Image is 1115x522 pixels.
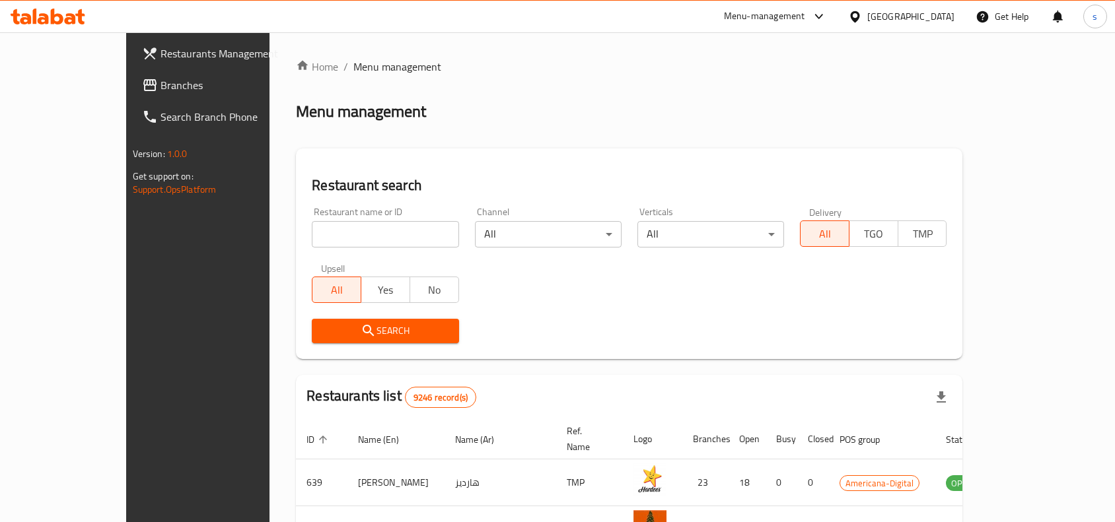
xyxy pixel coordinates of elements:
div: All [637,221,784,247]
h2: Restaurant search [312,176,947,195]
span: 9246 record(s) [406,391,476,404]
td: 639 [296,459,347,506]
td: 18 [729,459,766,506]
div: Total records count [405,387,476,408]
span: No [415,280,454,300]
nav: breadcrumb [296,59,962,75]
a: Branches [131,69,312,101]
div: Menu-management [724,9,805,24]
button: Yes [361,277,410,303]
span: Search [322,323,448,339]
a: Home [296,59,338,75]
span: Ref. Name [567,423,607,455]
button: TGO [849,220,898,247]
span: Restaurants Management [161,46,302,61]
a: Support.OpsPlatform [133,181,217,198]
button: No [410,277,459,303]
td: TMP [556,459,623,506]
label: Delivery [809,207,842,216]
div: All [475,221,622,247]
h2: Restaurants list [306,386,476,408]
a: Search Branch Phone [131,101,312,133]
th: Branches [682,419,729,459]
div: [GEOGRAPHIC_DATA] [867,9,954,24]
span: TMP [904,224,942,244]
th: Open [729,419,766,459]
button: All [312,277,361,303]
label: Upsell [321,263,345,273]
input: Search for restaurant name or ID.. [312,221,458,247]
span: Name (Ar) [455,432,511,447]
td: 0 [766,459,797,506]
h2: Menu management [296,101,426,122]
span: 1.0.0 [167,145,188,162]
button: Search [312,319,458,343]
span: Yes [367,280,405,300]
span: TGO [855,224,893,244]
div: OPEN [946,475,978,491]
td: 0 [797,459,829,506]
span: Get support on: [133,168,194,185]
span: Status [946,432,989,447]
th: Closed [797,419,829,459]
td: [PERSON_NAME] [347,459,445,506]
span: Search Branch Phone [161,109,302,125]
span: OPEN [946,476,978,491]
img: Hardee's [633,463,666,496]
span: All [806,224,844,244]
li: / [343,59,348,75]
span: All [318,280,356,300]
span: Menu management [353,59,441,75]
a: Restaurants Management [131,38,312,69]
span: Branches [161,77,302,93]
th: Busy [766,419,797,459]
span: Version: [133,145,165,162]
button: TMP [898,220,947,247]
span: POS group [840,432,897,447]
th: Logo [623,419,682,459]
button: All [800,220,849,247]
span: Americana-Digital [840,476,919,491]
div: Export file [925,381,957,413]
span: s [1093,9,1097,24]
span: ID [306,432,332,447]
td: 23 [682,459,729,506]
span: Name (En) [358,432,416,447]
td: هارديز [445,459,556,506]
